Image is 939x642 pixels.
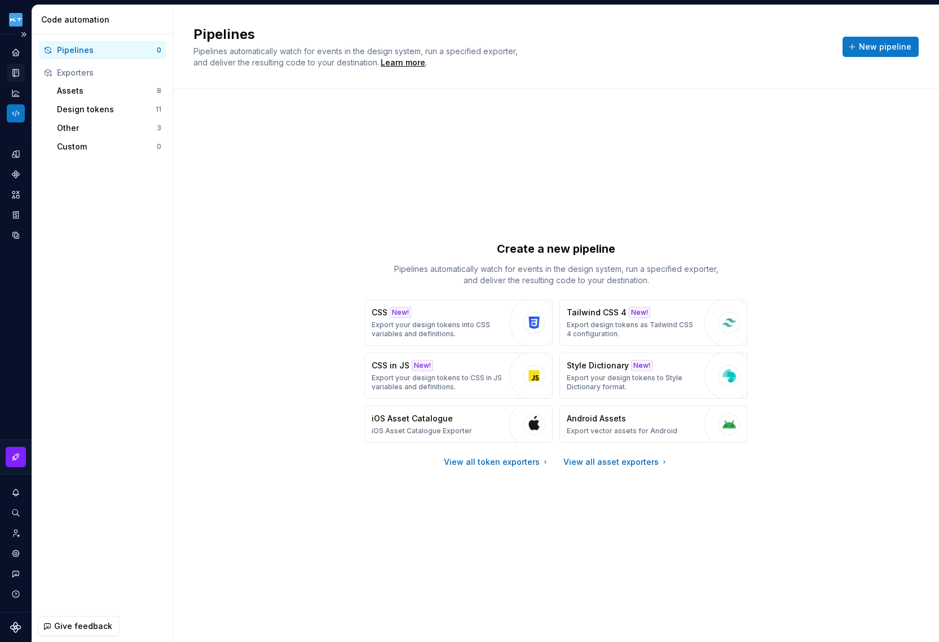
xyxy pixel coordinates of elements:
button: Contact support [7,565,25,583]
a: Storybook stories [7,206,25,224]
button: Design tokens11 [52,100,166,118]
a: Learn more [381,57,425,68]
a: Code automation [7,104,25,122]
a: Design tokens [7,145,25,163]
div: Pipelines [57,45,157,56]
p: Export design tokens as Tailwind CSS 4 configuration. [567,320,699,338]
button: New pipeline [843,37,919,57]
a: Analytics [7,84,25,102]
button: Tailwind CSS 4New!Export design tokens as Tailwind CSS 4 configuration. [559,300,748,346]
p: Style Dictionary [567,360,629,371]
button: Notifications [7,483,25,502]
button: Expand sidebar [16,27,32,42]
div: 8 [157,86,161,95]
button: Custom0 [52,138,166,156]
button: CSS in JSNew!Export your design tokens to CSS in JS variables and definitions. [364,353,553,399]
p: Export your design tokens into CSS variables and definitions. [372,320,504,338]
button: Search ⌘K [7,504,25,522]
p: Export vector assets for Android [567,426,677,436]
button: iOS Asset CatalogueiOS Asset Catalogue Exporter [364,406,553,443]
a: Data sources [7,226,25,244]
button: CSSNew!Export your design tokens into CSS variables and definitions. [364,300,553,346]
svg: Supernova Logo [10,622,21,633]
div: 11 [156,105,161,114]
a: Settings [7,544,25,562]
button: Pipelines0 [39,41,166,59]
div: Assets [57,85,157,96]
button: Give feedback [38,616,120,636]
a: View all token exporters [444,456,550,468]
span: Pipelines automatically watch for events in the design system, run a specified exporter, and deli... [193,46,520,67]
button: Assets8 [52,82,166,100]
p: iOS Asset Catalogue Exporter [372,426,472,436]
span: New pipeline [859,41,911,52]
p: iOS Asset Catalogue [372,413,453,424]
p: Android Assets [567,413,626,424]
p: Export your design tokens to CSS in JS variables and definitions. [372,373,504,392]
a: Documentation [7,64,25,82]
span: Give feedback [54,621,112,632]
div: 0 [157,142,161,151]
a: View all asset exporters [563,456,669,468]
p: Tailwind CSS 4 [567,307,627,318]
div: New! [390,307,411,318]
div: Code automation [41,14,168,25]
a: Home [7,43,25,61]
h2: Pipelines [193,25,829,43]
p: CSS [372,307,387,318]
button: Other3 [52,119,166,137]
div: New! [629,307,650,318]
p: Create a new pipeline [497,241,615,257]
a: Assets [7,186,25,204]
p: CSS in JS [372,360,409,371]
button: Style DictionaryNew!Export your design tokens to Style Dictionary format. [559,353,748,399]
div: Custom [57,141,157,152]
a: Invite team [7,524,25,542]
div: 0 [157,46,161,55]
img: dee6e31e-e192-4f70-8333-ba8f88832f05.png [9,13,23,27]
span: . [379,59,427,67]
div: 3 [157,124,161,133]
p: Export your design tokens to Style Dictionary format. [567,373,699,392]
div: Other [57,122,157,134]
button: Android AssetsExport vector assets for Android [559,406,748,443]
a: Components [7,165,25,183]
p: Pipelines automatically watch for events in the design system, run a specified exporter, and deli... [387,263,725,286]
div: New! [412,360,433,371]
div: New! [631,360,653,371]
div: Exporters [57,67,161,78]
div: Design tokens [57,104,156,115]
